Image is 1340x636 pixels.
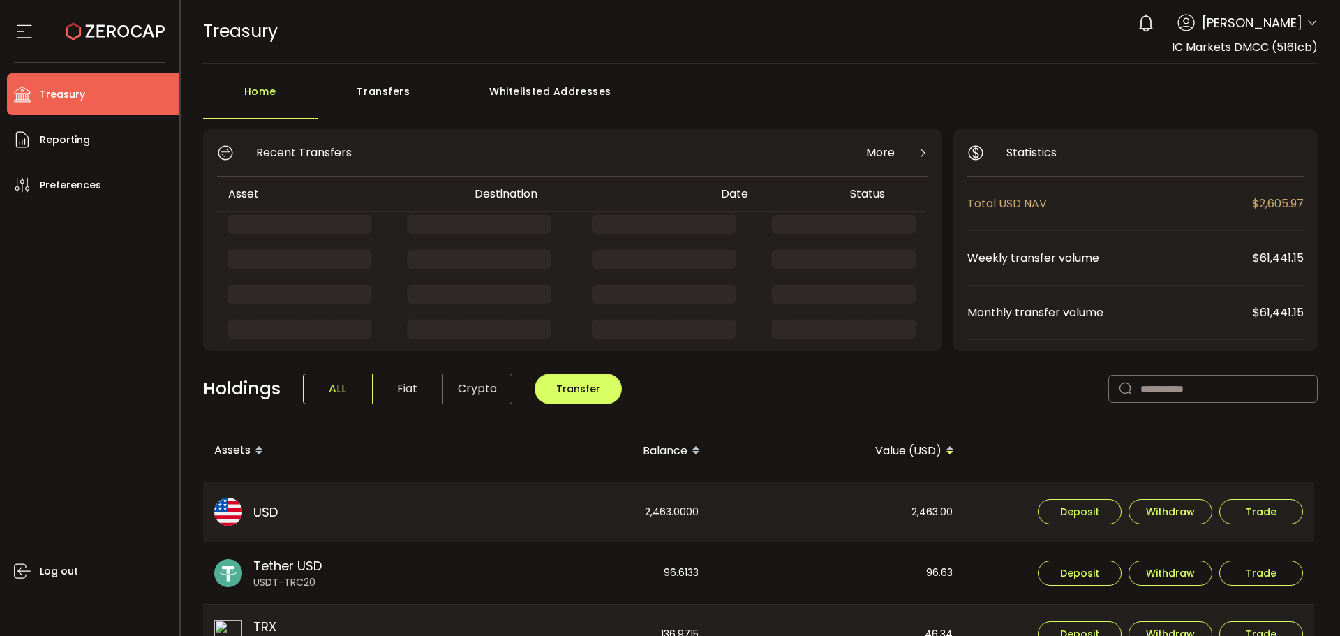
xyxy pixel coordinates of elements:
span: Weekly transfer volume [967,249,1253,267]
span: Withdraw [1146,568,1195,578]
span: Trade [1246,507,1276,517]
span: Crypto [442,374,512,404]
span: [PERSON_NAME] [1202,13,1302,32]
span: Deposit [1060,507,1099,517]
span: $61,441.15 [1253,249,1304,267]
span: Withdraw [1146,507,1195,517]
div: Value (USD) [711,439,965,463]
span: Treasury [203,19,278,43]
span: Total USD NAV [967,195,1252,212]
span: USDT-TRC20 [253,575,322,590]
span: Trade [1246,568,1276,578]
img: usdt_portfolio.svg [214,559,242,587]
span: Recent Transfers [256,144,352,161]
span: Fiat [373,374,442,404]
div: Asset [217,186,463,202]
button: Deposit [1038,561,1122,586]
span: USD [253,503,278,522]
span: Reporting [40,130,90,150]
span: Preferences [40,175,101,195]
div: Home [203,77,318,119]
div: Balance [457,439,711,463]
span: IC Markets DMCC (5161cb) [1172,39,1318,55]
button: Deposit [1038,499,1122,524]
div: 2,463.0000 [457,482,710,542]
button: Withdraw [1129,499,1212,524]
div: Transfers [318,77,450,119]
span: ALL [303,374,373,404]
span: Treasury [40,84,85,105]
div: Assets [203,439,457,463]
span: $2,605.97 [1252,195,1304,212]
span: Holdings [203,376,281,402]
span: Statistics [1006,144,1057,161]
div: 96.6133 [457,542,710,604]
span: Deposit [1060,568,1099,578]
span: $61,441.15 [1253,304,1304,321]
img: usd_portfolio.svg [214,498,242,526]
div: Whitelisted Addresses [450,77,651,119]
span: Log out [40,561,78,582]
div: Destination [463,186,710,202]
span: TRX [253,617,276,636]
span: More [866,144,895,161]
div: 96.63 [711,542,964,604]
div: Status [839,186,926,202]
span: Monthly transfer volume [967,304,1253,321]
span: Transfer [556,382,600,396]
button: Trade [1219,561,1303,586]
div: Date [710,186,839,202]
span: Tether USD [253,556,322,575]
iframe: Chat Widget [1270,569,1340,636]
button: Trade [1219,499,1303,524]
button: Withdraw [1129,561,1212,586]
div: 2,463.00 [711,482,964,542]
button: Transfer [535,374,622,404]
